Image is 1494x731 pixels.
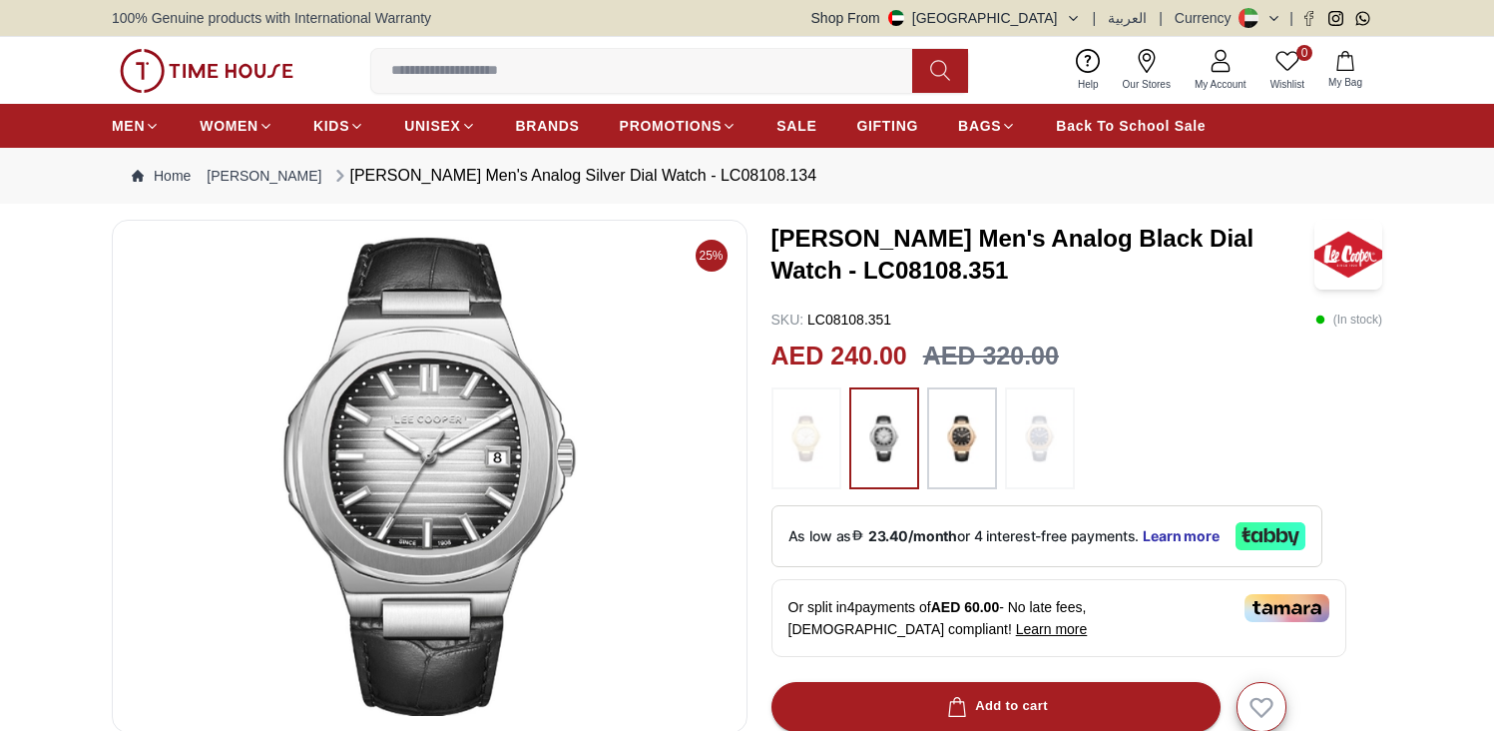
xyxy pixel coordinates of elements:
[958,116,1001,136] span: BAGS
[1111,45,1183,96] a: Our Stores
[1289,8,1293,28] span: |
[1296,45,1312,61] span: 0
[943,695,1048,718] div: Add to cart
[1320,75,1370,90] span: My Bag
[888,10,904,26] img: United Arab Emirates
[1056,108,1206,144] a: Back To School Sale
[112,116,145,136] span: MEN
[313,116,349,136] span: KIDS
[313,108,364,144] a: KIDS
[1115,77,1179,92] span: Our Stores
[200,116,258,136] span: WOMEN
[1093,8,1097,28] span: |
[1175,8,1240,28] div: Currency
[781,397,831,479] img: ...
[1355,11,1370,26] a: Whatsapp
[1066,45,1111,96] a: Help
[1245,594,1329,622] img: Tamara
[931,599,999,615] span: AED 60.00
[1262,77,1312,92] span: Wishlist
[200,108,273,144] a: WOMEN
[516,116,580,136] span: BRANDS
[1328,11,1343,26] a: Instagram
[516,108,580,144] a: BRANDS
[1108,8,1147,28] button: العربية
[1316,47,1374,94] button: My Bag
[132,166,191,186] a: Home
[1301,11,1316,26] a: Facebook
[696,240,728,272] span: 25%
[1056,116,1206,136] span: Back To School Sale
[112,148,1382,204] nav: Breadcrumb
[776,108,816,144] a: SALE
[859,397,909,479] img: ...
[771,310,892,330] p: LC08108.351
[207,166,321,186] a: [PERSON_NAME]
[923,338,1059,375] h3: AED 320.00
[404,116,460,136] span: UNISEX
[1015,397,1065,479] img: ...
[120,49,293,93] img: ...
[1258,45,1316,96] a: 0Wishlist
[112,8,431,28] span: 100% Genuine products with International Warranty
[771,312,804,328] span: SKU :
[404,108,475,144] a: UNISEX
[958,108,1016,144] a: BAGS
[771,579,1346,657] div: Or split in 4 payments of - No late fees, [DEMOGRAPHIC_DATA] compliant!
[620,108,738,144] a: PROMOTIONS
[112,108,160,144] a: MEN
[776,116,816,136] span: SALE
[1159,8,1163,28] span: |
[1314,220,1382,290] img: LEE COOPER Men's Analog Black Dial Watch - LC08108.351
[937,397,987,479] img: ...
[771,223,1315,287] h3: [PERSON_NAME] Men's Analog Black Dial Watch - LC08108.351
[856,116,918,136] span: GIFTING
[771,338,907,375] h2: AED 240.00
[1315,310,1382,330] p: ( In stock )
[1187,77,1254,92] span: My Account
[1016,621,1088,637] span: Learn more
[856,108,918,144] a: GIFTING
[1070,77,1107,92] span: Help
[330,164,817,188] div: [PERSON_NAME] Men's Analog Silver Dial Watch - LC08108.134
[620,116,723,136] span: PROMOTIONS
[129,237,731,716] img: LEE COOPER Men's Analog Silver Dial Watch - LC08108.134
[811,8,1081,28] button: Shop From[GEOGRAPHIC_DATA]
